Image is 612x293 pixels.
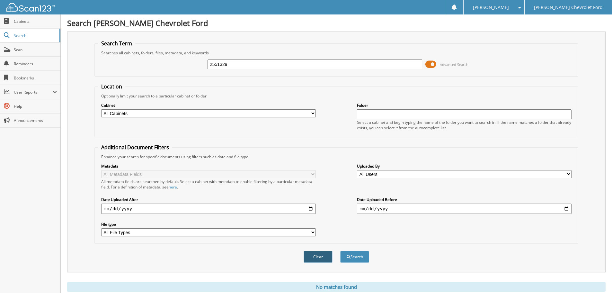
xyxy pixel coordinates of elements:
[357,197,572,202] label: Date Uploaded Before
[169,184,177,190] a: here
[98,144,172,151] legend: Additional Document Filters
[14,47,57,52] span: Scan
[440,62,468,67] span: Advanced Search
[98,154,575,160] div: Enhance your search for specific documents using filters such as date and file type.
[473,5,509,9] span: [PERSON_NAME]
[304,251,333,263] button: Clear
[14,104,57,109] span: Help
[357,163,572,169] label: Uploaded By
[357,120,572,131] div: Select a cabinet and begin typing the name of the folder you want to search in. If the name match...
[14,61,57,67] span: Reminders
[14,19,57,24] span: Cabinets
[67,18,606,28] h1: Search [PERSON_NAME] Chevrolet Ford
[101,163,316,169] label: Metadata
[6,3,55,12] img: scan123-logo-white.svg
[14,89,53,95] span: User Reports
[534,5,603,9] span: [PERSON_NAME] Chevrolet Ford
[101,222,316,227] label: File type
[98,40,135,47] legend: Search Term
[101,204,316,214] input: start
[101,179,316,190] div: All metadata fields are searched by default. Select a cabinet with metadata to enable filtering b...
[357,204,572,214] input: end
[98,93,575,99] div: Optionally limit your search to a particular cabinet or folder
[14,33,56,38] span: Search
[67,282,606,292] div: No matches found
[14,75,57,81] span: Bookmarks
[14,118,57,123] span: Announcements
[98,50,575,56] div: Searches all cabinets, folders, files, metadata, and keywords
[580,262,612,293] iframe: Chat Widget
[101,103,316,108] label: Cabinet
[357,103,572,108] label: Folder
[98,83,125,90] legend: Location
[340,251,369,263] button: Search
[101,197,316,202] label: Date Uploaded After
